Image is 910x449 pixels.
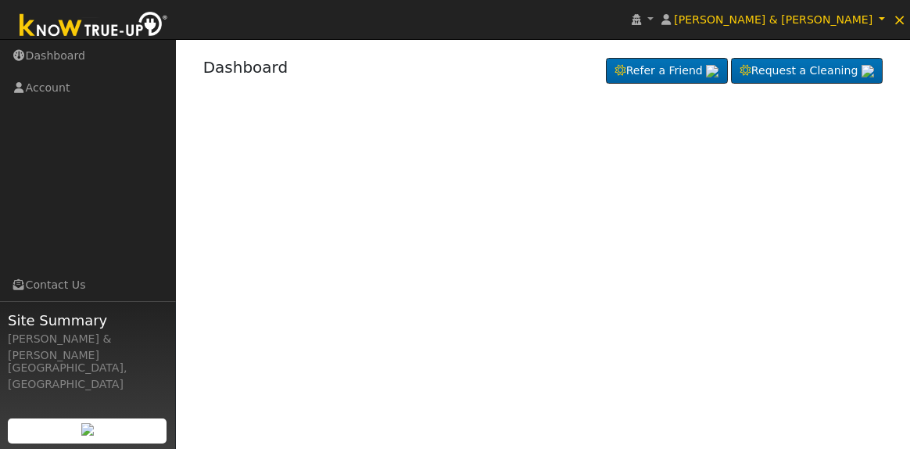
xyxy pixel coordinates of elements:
[8,331,167,364] div: [PERSON_NAME] & [PERSON_NAME]
[8,360,167,393] div: [GEOGRAPHIC_DATA], [GEOGRAPHIC_DATA]
[606,58,728,84] a: Refer a Friend
[862,65,874,77] img: retrieve
[203,58,288,77] a: Dashboard
[674,13,872,26] span: [PERSON_NAME] & [PERSON_NAME]
[12,9,176,44] img: Know True-Up
[893,10,906,29] span: ×
[731,58,883,84] a: Request a Cleaning
[706,65,718,77] img: retrieve
[8,310,167,331] span: Site Summary
[81,423,94,436] img: retrieve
